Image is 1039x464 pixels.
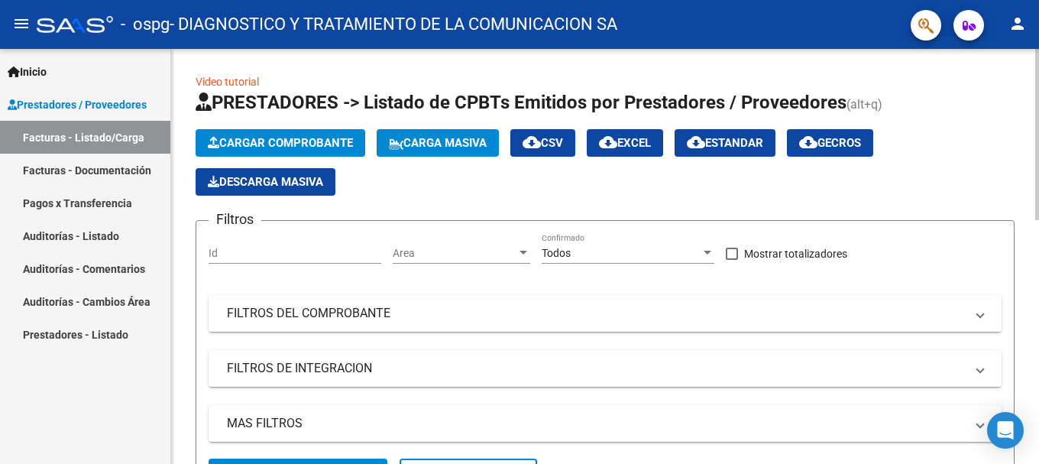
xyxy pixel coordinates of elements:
[523,133,541,151] mat-icon: cloud_download
[377,129,499,157] button: Carga Masiva
[542,247,571,259] span: Todos
[787,129,873,157] button: Gecros
[744,245,847,263] span: Mostrar totalizadores
[687,133,705,151] mat-icon: cloud_download
[209,209,261,230] h3: Filtros
[523,136,563,150] span: CSV
[846,97,882,112] span: (alt+q)
[209,295,1002,332] mat-expansion-panel-header: FILTROS DEL COMPROBANTE
[209,405,1002,442] mat-expansion-panel-header: MAS FILTROS
[208,136,353,150] span: Cargar Comprobante
[599,136,651,150] span: EXCEL
[687,136,763,150] span: Estandar
[196,168,335,196] app-download-masive: Descarga masiva de comprobantes (adjuntos)
[799,133,817,151] mat-icon: cloud_download
[196,76,259,88] a: Video tutorial
[599,133,617,151] mat-icon: cloud_download
[675,129,775,157] button: Estandar
[8,96,147,113] span: Prestadores / Proveedores
[196,168,335,196] button: Descarga Masiva
[227,360,965,377] mat-panel-title: FILTROS DE INTEGRACION
[799,136,861,150] span: Gecros
[587,129,663,157] button: EXCEL
[393,247,516,260] span: Area
[227,415,965,432] mat-panel-title: MAS FILTROS
[987,412,1024,449] div: Open Intercom Messenger
[208,175,323,189] span: Descarga Masiva
[196,129,365,157] button: Cargar Comprobante
[227,305,965,322] mat-panel-title: FILTROS DEL COMPROBANTE
[12,15,31,33] mat-icon: menu
[1008,15,1027,33] mat-icon: person
[170,8,617,41] span: - DIAGNOSTICO Y TRATAMIENTO DE LA COMUNICACION SA
[510,129,575,157] button: CSV
[121,8,170,41] span: - ospg
[8,63,47,80] span: Inicio
[196,92,846,113] span: PRESTADORES -> Listado de CPBTs Emitidos por Prestadores / Proveedores
[389,136,487,150] span: Carga Masiva
[209,350,1002,387] mat-expansion-panel-header: FILTROS DE INTEGRACION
